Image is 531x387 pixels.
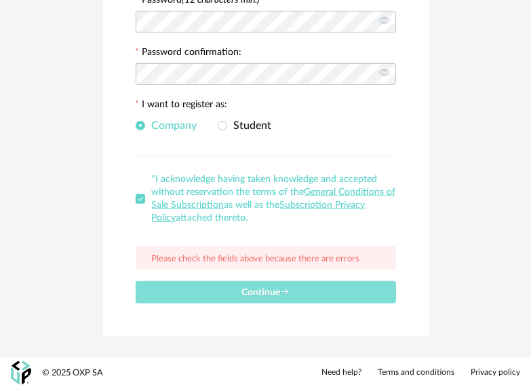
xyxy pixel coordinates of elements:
[227,120,272,131] span: Student
[136,281,396,303] button: Continue
[11,361,31,385] img: OXP
[152,200,366,223] a: Subscription Privacy Policy
[145,120,197,131] span: Company
[136,100,228,112] label: I want to register as:
[152,255,360,263] span: Please check the fields above because there are errors
[152,174,396,223] span: *I acknowledge having taken knowledge and accepted without reservation the terms of the as well a...
[321,367,361,378] a: Need help?
[136,48,242,60] label: Password confirmation:
[42,367,103,379] div: © 2025 OXP SA
[241,288,290,297] span: Continue
[471,367,520,378] a: Privacy policy
[152,187,396,210] a: General Conditions of Sale Subscription
[378,367,454,378] a: Terms and conditions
